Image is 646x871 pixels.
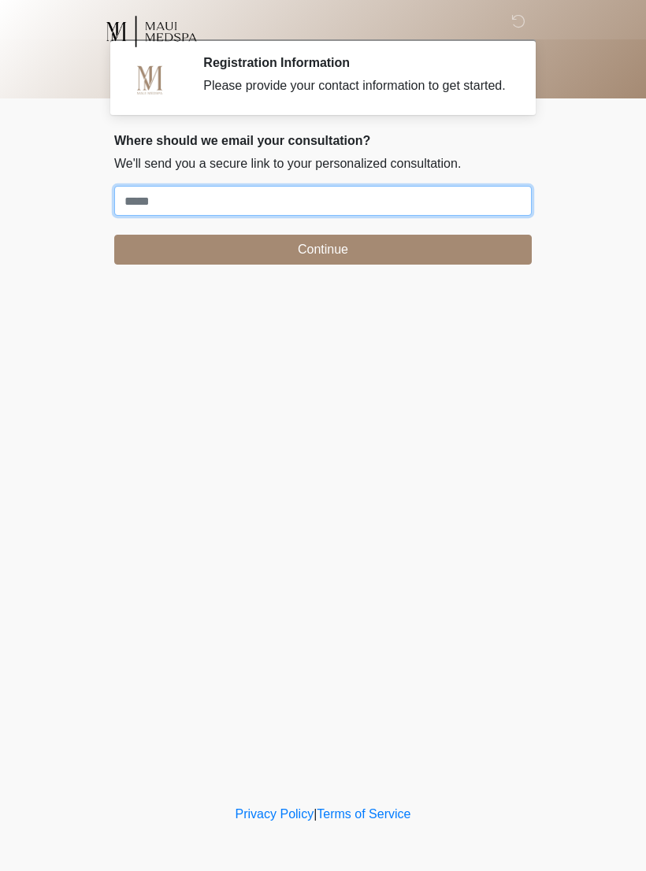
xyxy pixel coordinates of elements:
[314,807,317,821] a: |
[114,235,532,265] button: Continue
[236,807,314,821] a: Privacy Policy
[98,12,203,51] img: Maui MedSpa Logo
[114,133,532,148] h2: Where should we email your consultation?
[317,807,410,821] a: Terms of Service
[114,154,532,173] p: We'll send you a secure link to your personalized consultation.
[203,76,508,95] div: Please provide your contact information to get started.
[126,55,173,102] img: Agent Avatar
